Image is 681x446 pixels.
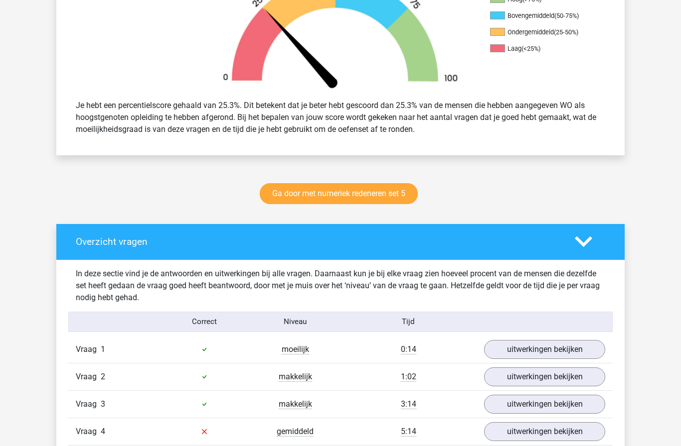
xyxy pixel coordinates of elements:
[521,45,540,52] div: (<25%)
[101,427,105,436] span: 4
[484,395,605,414] a: uitwerkingen bekijken
[160,316,250,328] div: Correct
[554,28,578,36] div: (25-50%)
[401,427,416,437] span: 5:14
[554,12,579,19] div: (50-75%)
[490,44,590,53] li: Laag
[401,372,416,382] span: 1:02
[490,28,590,37] li: Ondergemiddeld
[68,268,613,304] div: In deze sectie vind je de antwoorden en uitwerkingen bij alle vragen. Daarnaast kun je bij elke v...
[260,183,418,204] a: Ga door met numeriek redeneren set 5
[340,316,477,328] div: Tijd
[279,372,312,382] span: makkelijk
[401,344,416,354] span: 0:14
[401,399,416,409] span: 3:14
[279,399,312,409] span: makkelijk
[490,11,590,20] li: Bovengemiddeld
[76,426,101,438] span: Vraag
[68,96,613,139] div: Je hebt een percentielscore gehaald van 25.3%. Dit betekent dat je beter hebt gescoord dan 25.3% ...
[484,367,605,386] a: uitwerkingen bekijken
[76,236,560,247] h4: Overzicht vragen
[76,398,101,410] span: Vraag
[484,422,605,441] a: uitwerkingen bekijken
[250,316,340,328] div: Niveau
[282,344,309,354] span: moeilijk
[101,344,105,354] span: 1
[484,340,605,359] a: uitwerkingen bekijken
[277,427,314,437] span: gemiddeld
[101,372,105,381] span: 2
[76,343,101,355] span: Vraag
[76,371,101,383] span: Vraag
[101,399,105,409] span: 3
